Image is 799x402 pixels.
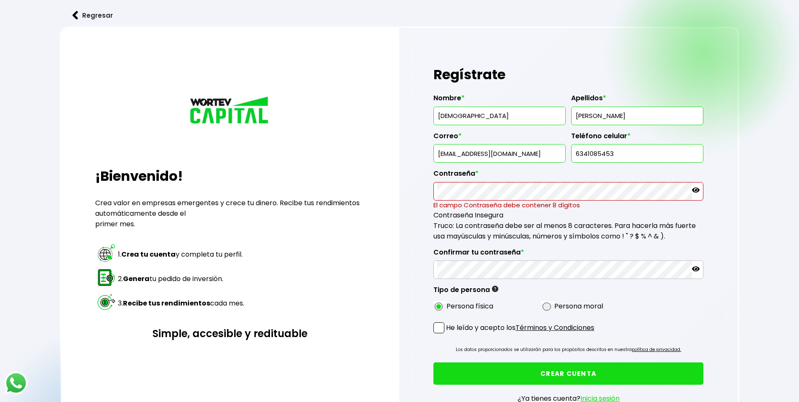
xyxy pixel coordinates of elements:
label: Apellidos [571,94,703,107]
input: 10 dígitos [575,145,700,162]
label: Teléfono celular [571,132,703,145]
h2: ¡Bienvenido! [95,166,366,186]
button: CREAR CUENTA [433,362,704,385]
a: flecha izquierdaRegresar [60,4,739,27]
img: paso 3 [96,292,116,312]
strong: Genera [123,274,150,284]
td: 2. tu pedido de inversión. [118,267,245,291]
span: Contraseña Insegura [433,210,503,220]
img: logos_whatsapp-icon.242b2217.svg [4,371,28,395]
h1: Regístrate [433,62,704,87]
label: Confirmar tu contraseña [433,248,704,261]
img: gfR76cHglkPwleuBLjWdxeZVvX9Wp6JBDmjRYY8JYDQn16A2ICN00zLTgIroGa6qie5tIuWH7V3AapTKqzv+oMZsGfMUqL5JM... [492,286,498,292]
span: Truco: La contraseña debe ser al menos 8 caracteres. Para hacerla más fuerte usa mayúsculas y min... [433,221,696,241]
label: Persona moral [554,301,603,311]
label: Correo [433,132,566,145]
input: inversionista@gmail.com [437,145,562,162]
button: Regresar [60,4,126,27]
a: política de privacidad. [632,346,681,353]
p: Los datos proporcionados se utilizarán para los propósitos descritos en nuestra [456,346,681,354]
a: Términos y Condiciones [516,323,594,332]
img: flecha izquierda [72,11,78,20]
label: Contraseña [433,169,704,182]
label: Persona física [446,301,493,311]
p: Crea valor en empresas emergentes y crece tu dinero. Recibe tus rendimientos automáticamente desd... [95,198,366,229]
label: Nombre [433,94,566,107]
label: Tipo de persona [433,286,498,298]
strong: Crea tu cuenta [121,249,176,259]
strong: Recibe tus rendimientos [123,298,210,308]
p: El campo Contraseña debe contener 8 dígitos [433,201,704,210]
p: He leído y acepto los [446,322,594,333]
img: paso 2 [96,268,116,287]
td: 3. cada mes. [118,292,245,315]
td: 1. y completa tu perfil. [118,243,245,266]
img: logo_wortev_capital [188,95,272,126]
h3: Simple, accesible y redituable [95,326,366,341]
img: paso 1 [96,243,116,263]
